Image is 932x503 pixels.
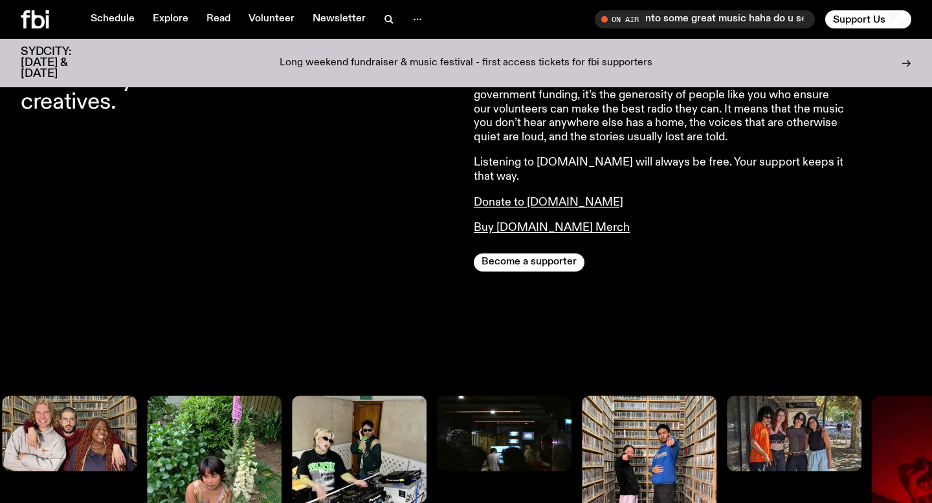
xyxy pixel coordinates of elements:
[474,156,847,184] p: Listening to [DOMAIN_NAME] will always be free. Your support keeps it that way.
[241,10,302,28] a: Volunteer
[474,47,847,144] p: For over 20 years, we’ve been championing new local music, voices and stories. [DOMAIN_NAME] supp...
[21,47,458,113] h2: We are a radio station powered by a community of local broadcasters and creatives.
[199,10,238,28] a: Read
[474,197,623,208] a: Donate to [DOMAIN_NAME]
[2,396,137,471] img: Benny, Guano C, and Ify stand in the fbi.radio music library. All three are looking at the camera...
[595,10,815,28] button: On AirMornings with [PERSON_NAME] / Springing into some great music haha do u see what i did ther...
[292,396,427,503] img: Ruby wears a Collarbones t shirt and pretends to play the DJ decks, Al sings into a pringles can....
[727,396,861,471] img: The three members of MUNA stand on the street outside fbi.radio with Tanya Ali. All four of them ...
[474,222,630,233] a: Buy [DOMAIN_NAME] Merch
[474,253,584,272] button: Become a supporter
[280,58,652,69] p: Long weekend fundraiser & music festival - first access tickets for fbi supporters
[83,10,142,28] a: Schedule
[833,14,885,25] span: Support Us
[21,47,104,80] h3: SYDCITY: [DATE] & [DATE]
[825,10,911,28] button: Support Us
[145,10,196,28] a: Explore
[305,10,373,28] a: Newsletter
